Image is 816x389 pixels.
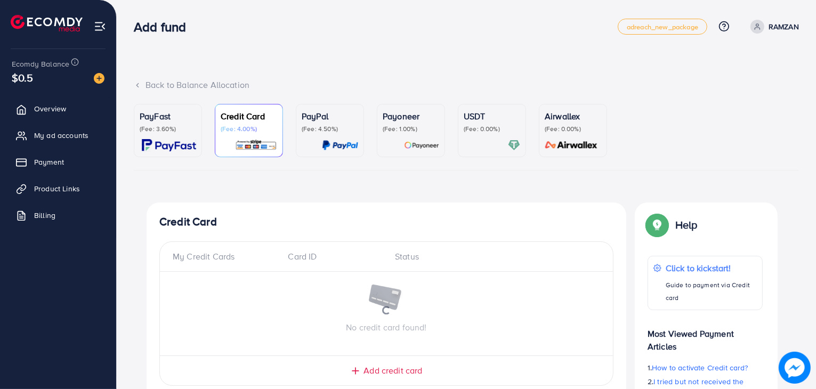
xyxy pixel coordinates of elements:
[8,98,108,119] a: Overview
[302,110,358,123] p: PayPal
[648,319,763,353] p: Most Viewed Payment Articles
[746,20,799,34] a: RAMZAN
[464,125,520,133] p: (Fee: 0.00%)
[280,250,387,263] div: Card ID
[8,125,108,146] a: My ad accounts
[322,139,358,151] img: card
[140,125,196,133] p: (Fee: 3.60%)
[94,73,104,84] img: image
[134,19,195,35] h3: Add fund
[12,70,34,85] span: $0.5
[383,110,439,123] p: Payoneer
[173,250,280,263] div: My Credit Cards
[464,110,520,123] p: USDT
[627,23,698,30] span: adreach_new_package
[8,205,108,226] a: Billing
[545,125,601,133] p: (Fee: 0.00%)
[221,110,277,123] p: Credit Card
[769,20,799,33] p: RAMZAN
[235,139,277,151] img: card
[140,110,196,123] p: PayFast
[12,59,69,69] span: Ecomdy Balance
[8,151,108,173] a: Payment
[386,250,600,263] div: Status
[545,110,601,123] p: Airwallex
[221,125,277,133] p: (Fee: 4.00%)
[542,139,601,151] img: card
[134,79,799,91] div: Back to Balance Allocation
[383,125,439,133] p: (Fee: 1.00%)
[302,125,358,133] p: (Fee: 4.50%)
[675,218,698,231] p: Help
[159,215,613,229] h4: Credit Card
[508,139,520,151] img: card
[648,215,667,234] img: Popup guide
[34,130,88,141] span: My ad accounts
[648,361,763,374] p: 1.
[34,103,66,114] span: Overview
[34,157,64,167] span: Payment
[666,279,757,304] p: Guide to payment via Credit card
[142,139,196,151] img: card
[404,139,439,151] img: card
[666,262,757,274] p: Click to kickstart!
[652,362,748,373] span: How to activate Credit card?
[363,364,422,377] span: Add credit card
[34,210,55,221] span: Billing
[94,20,106,33] img: menu
[618,19,707,35] a: adreach_new_package
[34,183,80,194] span: Product Links
[11,15,83,31] img: logo
[779,352,811,384] img: image
[8,178,108,199] a: Product Links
